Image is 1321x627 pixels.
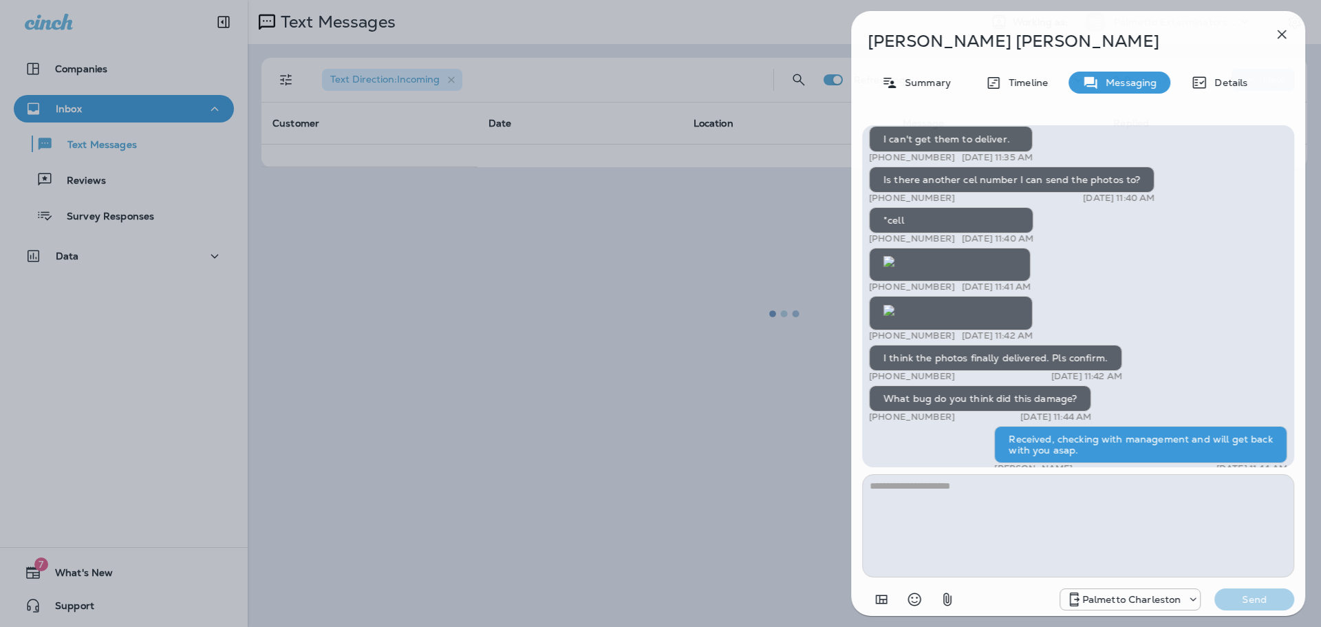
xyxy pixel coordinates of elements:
[869,385,1091,412] div: What bug do you think did this damage?
[1020,412,1091,423] p: [DATE] 11:44 AM
[869,126,1033,152] div: I can't get them to deliver.
[898,77,951,88] p: Summary
[901,586,928,613] button: Select an emoji
[995,426,1288,463] div: Received, checking with management and will get back with you asap.
[868,32,1243,51] p: [PERSON_NAME] [PERSON_NAME]
[869,152,955,163] p: [PHONE_NUMBER]
[962,281,1031,293] p: [DATE] 11:41 AM
[1002,77,1048,88] p: Timeline
[1216,463,1287,474] p: [DATE] 11:44 AM
[869,330,955,341] p: [PHONE_NUMBER]
[962,233,1033,244] p: [DATE] 11:40 AM
[869,233,955,244] p: [PHONE_NUMBER]
[869,412,955,423] p: [PHONE_NUMBER]
[869,345,1122,371] div: I think the photos finally delivered. Pls confirm.
[868,586,895,613] button: Add in a premade template
[1099,77,1157,88] p: Messaging
[883,256,894,267] img: twilio-download
[869,167,1154,193] div: Is there another cel number I can send the photos to?
[1082,594,1181,605] p: Palmetto Charleston
[1051,371,1122,382] p: [DATE] 11:42 AM
[869,281,955,293] p: [PHONE_NUMBER]
[883,305,894,316] img: twilio-download
[995,463,1073,474] p: [PERSON_NAME]
[962,152,1033,163] p: [DATE] 11:35 AM
[962,330,1033,341] p: [DATE] 11:42 AM
[869,371,955,382] p: [PHONE_NUMBER]
[1060,591,1201,608] div: +1 (843) 277-8322
[869,193,955,204] p: [PHONE_NUMBER]
[1208,77,1248,88] p: Details
[869,207,1033,233] div: *cell
[1084,193,1155,204] p: [DATE] 11:40 AM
